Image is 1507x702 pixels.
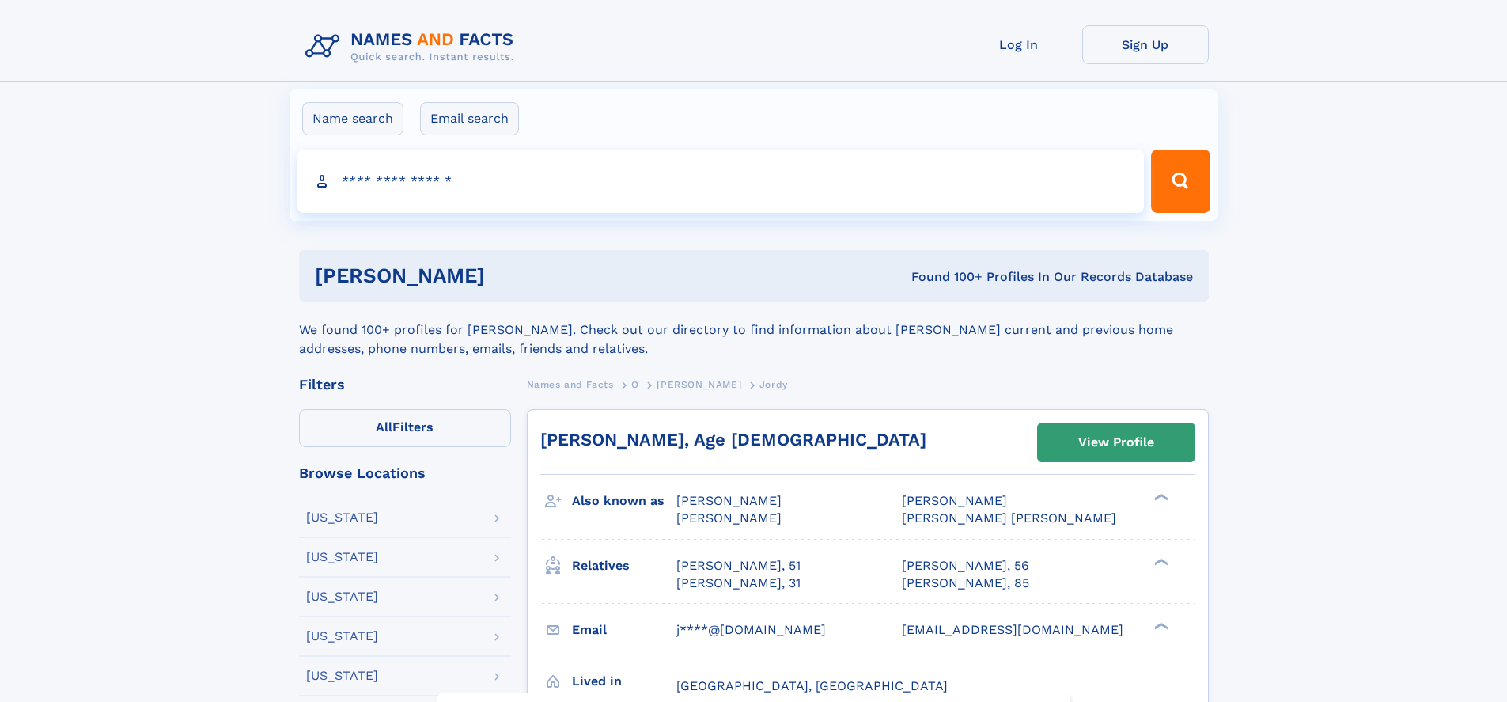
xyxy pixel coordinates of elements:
button: Search Button [1151,150,1210,213]
span: [PERSON_NAME] [676,493,782,508]
a: [PERSON_NAME], 31 [676,575,801,592]
div: ❯ [1150,492,1169,503]
a: View Profile [1038,423,1195,461]
div: [US_STATE] [306,511,378,524]
a: Names and Facts [527,374,614,394]
div: ❯ [1150,620,1169,631]
a: Log In [956,25,1082,64]
h3: Relatives [572,552,676,579]
span: Jordy [759,379,788,390]
label: Email search [420,102,519,135]
div: [US_STATE] [306,551,378,563]
div: Found 100+ Profiles In Our Records Database [698,268,1193,286]
a: [PERSON_NAME], 51 [676,557,801,575]
span: O [631,379,639,390]
label: Filters [299,409,511,447]
div: [US_STATE] [306,590,378,603]
h3: Email [572,617,676,643]
a: [PERSON_NAME], 56 [902,557,1029,575]
div: View Profile [1078,424,1154,461]
a: [PERSON_NAME] [657,374,741,394]
span: [EMAIL_ADDRESS][DOMAIN_NAME] [902,622,1123,637]
span: [PERSON_NAME] [676,510,782,526]
div: We found 100+ profiles for [PERSON_NAME]. Check out our directory to find information about [PERS... [299,302,1209,359]
div: [US_STATE] [306,630,378,643]
h3: Lived in [572,668,676,695]
div: Browse Locations [299,466,511,480]
a: [PERSON_NAME], Age [DEMOGRAPHIC_DATA] [540,430,926,450]
div: ❯ [1150,556,1169,567]
span: All [376,419,392,434]
h1: [PERSON_NAME] [315,266,699,286]
label: Name search [302,102,403,135]
img: Logo Names and Facts [299,25,527,68]
span: [PERSON_NAME] [657,379,741,390]
h3: Also known as [572,488,676,514]
a: O [631,374,639,394]
a: [PERSON_NAME], 85 [902,575,1029,592]
div: [US_STATE] [306,670,378,682]
span: [PERSON_NAME] [PERSON_NAME] [902,510,1116,526]
span: [GEOGRAPHIC_DATA], [GEOGRAPHIC_DATA] [676,678,948,693]
span: [PERSON_NAME] [902,493,1007,508]
a: Sign Up [1082,25,1209,64]
input: search input [297,150,1145,213]
div: Filters [299,378,511,392]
